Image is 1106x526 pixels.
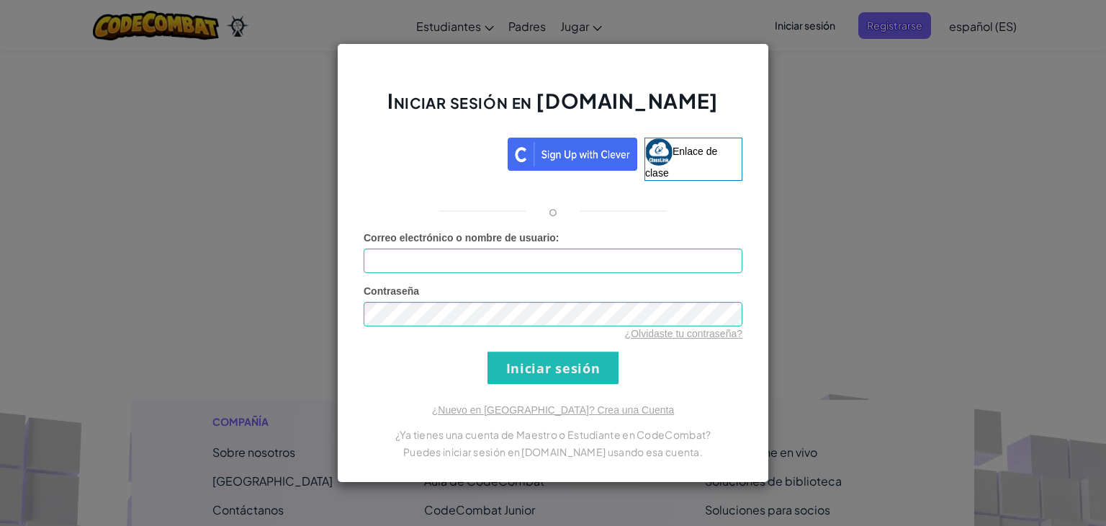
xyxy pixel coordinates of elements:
[432,404,674,416] a: ¿Nuevo en [GEOGRAPHIC_DATA]? Crea una Cuenta
[508,138,637,171] img: clever_sso_button@2x.png
[364,232,556,244] font: Correo electrónico o nombre de usuario
[364,285,419,297] font: Contraseña
[556,232,559,244] font: :
[549,202,557,219] font: o
[645,146,717,179] font: Enlace de clase
[395,428,711,441] font: ¿Ya tienes una cuenta de Maestro o Estudiante en CodeCombat?
[645,138,673,166] img: classlink-logo-small.png
[487,352,619,384] input: Iniciar sesión
[625,328,742,339] a: ¿Olvidaste tu contraseña?
[403,445,703,458] font: Puedes iniciar sesión en [DOMAIN_NAME] usando esa cuenta.
[387,88,718,113] font: Iniciar sesión en [DOMAIN_NAME]
[356,136,508,168] iframe: Botón de acceso con Google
